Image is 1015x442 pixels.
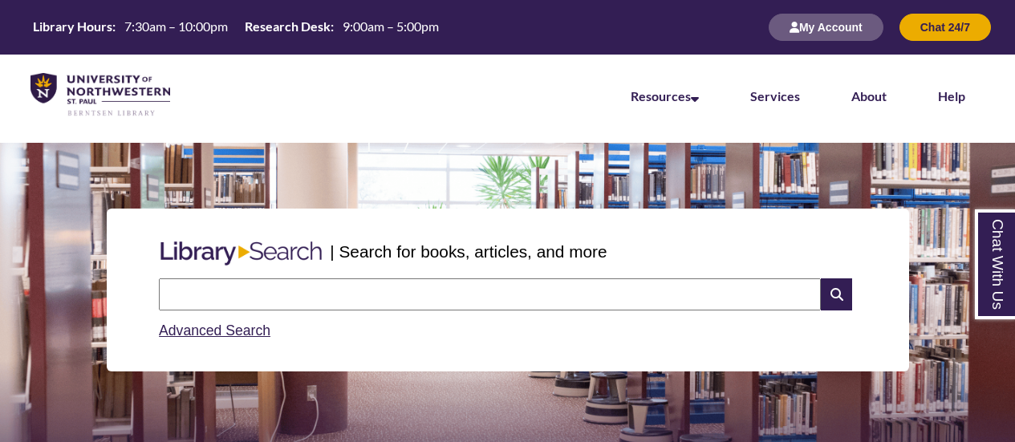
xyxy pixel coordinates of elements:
[152,235,330,272] img: Libary Search
[899,20,991,34] a: Chat 24/7
[769,14,883,41] button: My Account
[26,18,445,35] table: Hours Today
[26,18,118,35] th: Library Hours:
[938,88,965,103] a: Help
[851,88,887,103] a: About
[159,322,270,339] a: Advanced Search
[899,14,991,41] button: Chat 24/7
[26,18,445,37] a: Hours Today
[30,73,170,117] img: UNWSP Library Logo
[330,239,607,264] p: | Search for books, articles, and more
[238,18,336,35] th: Research Desk:
[631,88,699,103] a: Resources
[750,88,800,103] a: Services
[769,20,883,34] a: My Account
[343,18,439,34] span: 9:00am – 5:00pm
[124,18,228,34] span: 7:30am – 10:00pm
[821,278,851,310] i: Search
